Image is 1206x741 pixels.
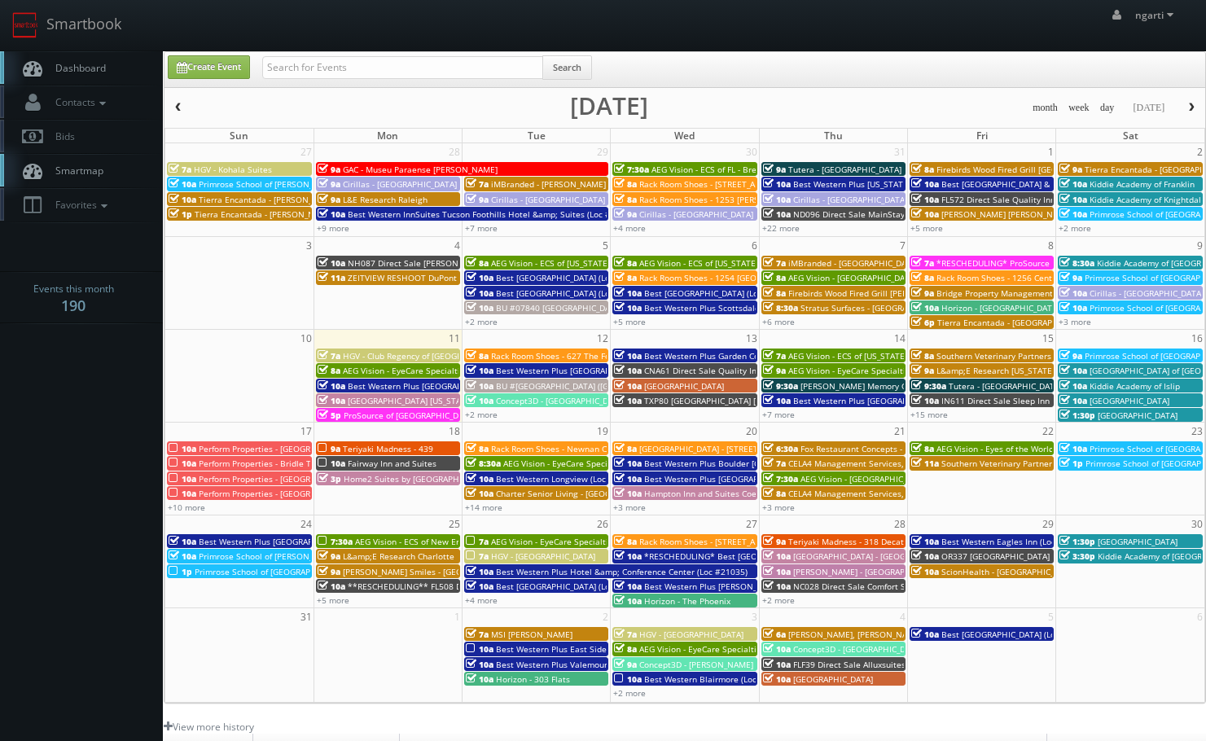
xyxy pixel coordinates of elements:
a: +5 more [613,316,646,327]
span: 10a [1059,287,1087,299]
span: 9a [318,194,340,205]
span: Hampton Inn and Suites Coeur d'Alene (second shoot) [644,488,855,499]
span: iMBranded - [PERSON_NAME] MINI of [GEOGRAPHIC_DATA] [491,178,719,190]
span: 10a [911,395,939,406]
span: 9a [318,550,340,562]
span: L&E Research Raleigh [343,194,428,205]
span: 8a [911,350,934,362]
span: 10a [466,643,493,655]
span: 1:30p [1059,410,1095,421]
span: Stratus Surfaces - [GEOGRAPHIC_DATA] Slab Gallery [800,302,1002,313]
span: NC028 Direct Sale Comfort Suites Gastonia- - [GEOGRAPHIC_DATA] [793,581,1052,592]
span: 10a [1059,365,1087,376]
span: Primrose School of [PERSON_NAME][GEOGRAPHIC_DATA] [199,550,419,562]
span: Rack Room Shoes - 1253 [PERSON_NAME][GEOGRAPHIC_DATA] [639,194,881,205]
span: 8:30a [763,302,798,313]
span: Dashboard [47,61,106,75]
span: Teriyaki Madness - 439 [343,443,433,454]
span: Cirillas - [GEOGRAPHIC_DATA] [793,194,907,205]
span: **RESCHEDULING** FL508 Direct Sale Quality Inn Oceanfront [348,581,591,592]
span: CELA4 Management Services, Inc. - [PERSON_NAME] Genesis [788,488,1025,499]
span: Best Western Plus [GEOGRAPHIC_DATA] & Suites (Loc #45093) [199,536,441,547]
span: BU #[GEOGRAPHIC_DATA] ([GEOGRAPHIC_DATA]) [496,380,682,392]
span: 7a [614,629,637,640]
span: 10a [911,194,939,205]
span: 10a [1059,395,1087,406]
span: 7:30a [763,473,798,484]
span: 10a [466,659,493,670]
span: Bridge Property Management - Banyan Everton [936,287,1122,299]
span: AEG Vision - EyeCare Specialties of [US_STATE] - [PERSON_NAME] Eyecare Associates - [PERSON_NAME] [343,365,745,376]
span: [GEOGRAPHIC_DATA] [1098,536,1177,547]
span: 5p [318,410,341,421]
span: Fox Restaurant Concepts - Culinary Dropout [800,443,971,454]
span: FLF39 Direct Sale Alluxsuites at 1876, Ascend Hotel Collection [793,659,1037,670]
span: CNA61 Direct Sale Quality Inn & Suites [644,365,796,376]
button: day [1094,98,1120,118]
span: 10a [466,287,493,299]
span: 10a [1059,302,1087,313]
span: 8a [614,536,637,547]
span: 10a [466,488,493,499]
span: 10a [614,595,642,607]
span: Perform Properties - Bridle Trails [199,458,328,469]
span: Primrose School of [GEOGRAPHIC_DATA] [195,566,350,577]
span: 10a [763,178,791,190]
span: OR337 [GEOGRAPHIC_DATA] - [GEOGRAPHIC_DATA] [941,550,1137,562]
span: HGV - [GEOGRAPHIC_DATA] [639,629,743,640]
span: ZEITVIEW RESHOOT DuPont - [GEOGRAPHIC_DATA], [GEOGRAPHIC_DATA] [348,272,629,283]
span: Home2 Suites by [GEOGRAPHIC_DATA] [344,473,493,484]
span: 10a [169,178,196,190]
span: 9a [318,566,340,577]
span: HGV - Club Regency of [GEOGRAPHIC_DATA] [343,350,511,362]
span: 10a [169,458,196,469]
span: CELA4 Management Services, Inc. - [PERSON_NAME] Hyundai [788,458,1027,469]
span: [GEOGRAPHIC_DATA] - [STREET_ADDRESS] [639,443,800,454]
span: AEG Vision - EyeCare Specialties of [US_STATE] - In Focus Vision Center [639,643,914,655]
a: Create Event [168,55,250,79]
button: week [1063,98,1095,118]
span: Perform Properties - [GEOGRAPHIC_DATA] [199,443,360,454]
span: ScionHealth - [GEOGRAPHIC_DATA] [941,566,1077,577]
span: [GEOGRAPHIC_DATA] [1090,395,1169,406]
span: Rack Room Shoes - 1256 Centre at [GEOGRAPHIC_DATA] [936,272,1153,283]
span: 10a [614,350,642,362]
span: Horizon - 303 Flats [496,673,570,685]
span: 10a [466,365,493,376]
span: 10a [614,302,642,313]
span: Best [GEOGRAPHIC_DATA] & Suites (Loc #37117) [941,178,1129,190]
span: Tierra Encantada - [GEOGRAPHIC_DATA] [937,317,1092,328]
span: 11a [318,272,345,283]
span: 10a [614,581,642,592]
span: Tierra Encantada - [PERSON_NAME] [195,208,334,220]
span: 10a [911,566,939,577]
span: Best Western Plus Valemount Inn & Suites (Loc #62120) [496,659,715,670]
span: 10a [466,395,493,406]
span: NH087 Direct Sale [PERSON_NAME][GEOGRAPHIC_DATA], Ascend Hotel Collection [348,257,666,269]
span: 10a [763,566,791,577]
span: AEG Vision - EyeCare Specialties of [US_STATE] – [PERSON_NAME] Eye Care [491,536,783,547]
a: +4 more [465,594,498,606]
span: 10a [169,550,196,562]
span: AEG Vision - [GEOGRAPHIC_DATA] - [GEOGRAPHIC_DATA] [800,473,1016,484]
span: Best Western Plus [GEOGRAPHIC_DATA] (Loc #48184) [348,380,555,392]
a: +5 more [910,222,943,234]
span: 10a [911,208,939,220]
span: 6:30a [763,443,798,454]
span: Concept3D - [PERSON_NAME] Medicine of USC [GEOGRAPHIC_DATA] [639,659,901,670]
span: Best Western Plus [US_STATE][GEOGRAPHIC_DATA] [GEOGRAPHIC_DATA] (Loc #37096) [793,178,1125,190]
span: ND096 Direct Sale MainStay Suites [PERSON_NAME] [793,208,998,220]
span: FL572 Direct Sale Quality Inn [GEOGRAPHIC_DATA] North I-75 [941,194,1180,205]
a: +4 more [613,222,646,234]
a: +6 more [762,316,795,327]
span: L&amp;E Research Charlotte [343,550,454,562]
span: 8a [614,178,637,190]
span: Best [GEOGRAPHIC_DATA] (Loc #44494) [644,287,797,299]
span: Contacts [47,95,110,109]
span: 3p [318,473,341,484]
span: 8a [614,194,637,205]
span: 7a [169,164,191,175]
span: GAC - Museu Paraense [PERSON_NAME] [343,164,498,175]
span: 8a [614,443,637,454]
span: Concept3D - [GEOGRAPHIC_DATA] [496,395,625,406]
